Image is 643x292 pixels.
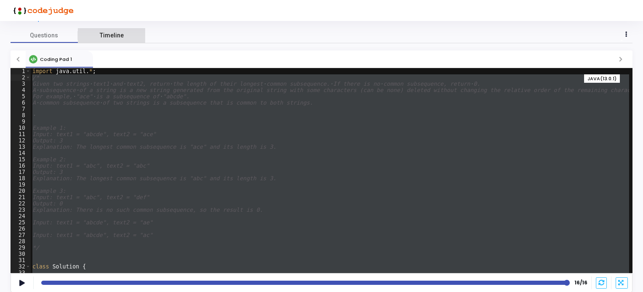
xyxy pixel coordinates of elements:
div: 5 [11,93,31,100]
span: Timeline [100,31,124,40]
div: 10 [11,125,31,131]
div: 12 [11,137,31,144]
div: 9 [11,118,31,125]
div: 1 [11,68,31,74]
div: 31 [11,257,31,263]
div: 24 [11,213,31,219]
div: 27 [11,232,31,238]
div: 19 [11,182,31,188]
div: 21 [11,194,31,200]
div: 8 [11,112,31,118]
div: 30 [11,251,31,257]
img: logo [11,2,74,19]
strong: 16/16 [574,279,587,287]
span: JAVA(13.0.1) [587,75,616,82]
div: 4 [11,87,31,93]
div: 7 [11,106,31,112]
div: 16 [11,163,31,169]
div: 26 [11,226,31,232]
div: 23 [11,207,31,213]
a: View Description [11,16,57,22]
span: Coding Pad 1 [40,56,72,63]
div: 3 [11,81,31,87]
div: 6 [11,100,31,106]
div: 25 [11,219,31,226]
div: 11 [11,131,31,137]
span: Questions [11,31,78,40]
div: 18 [11,175,31,182]
div: 13 [11,144,31,150]
div: 28 [11,238,31,245]
div: 17 [11,169,31,175]
div: 32 [11,263,31,270]
div: 20 [11,188,31,194]
div: 29 [11,245,31,251]
div: 22 [11,200,31,207]
div: 14 [11,150,31,156]
div: 15 [11,156,31,163]
div: 2 [11,74,31,81]
div: 33 [11,270,31,276]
